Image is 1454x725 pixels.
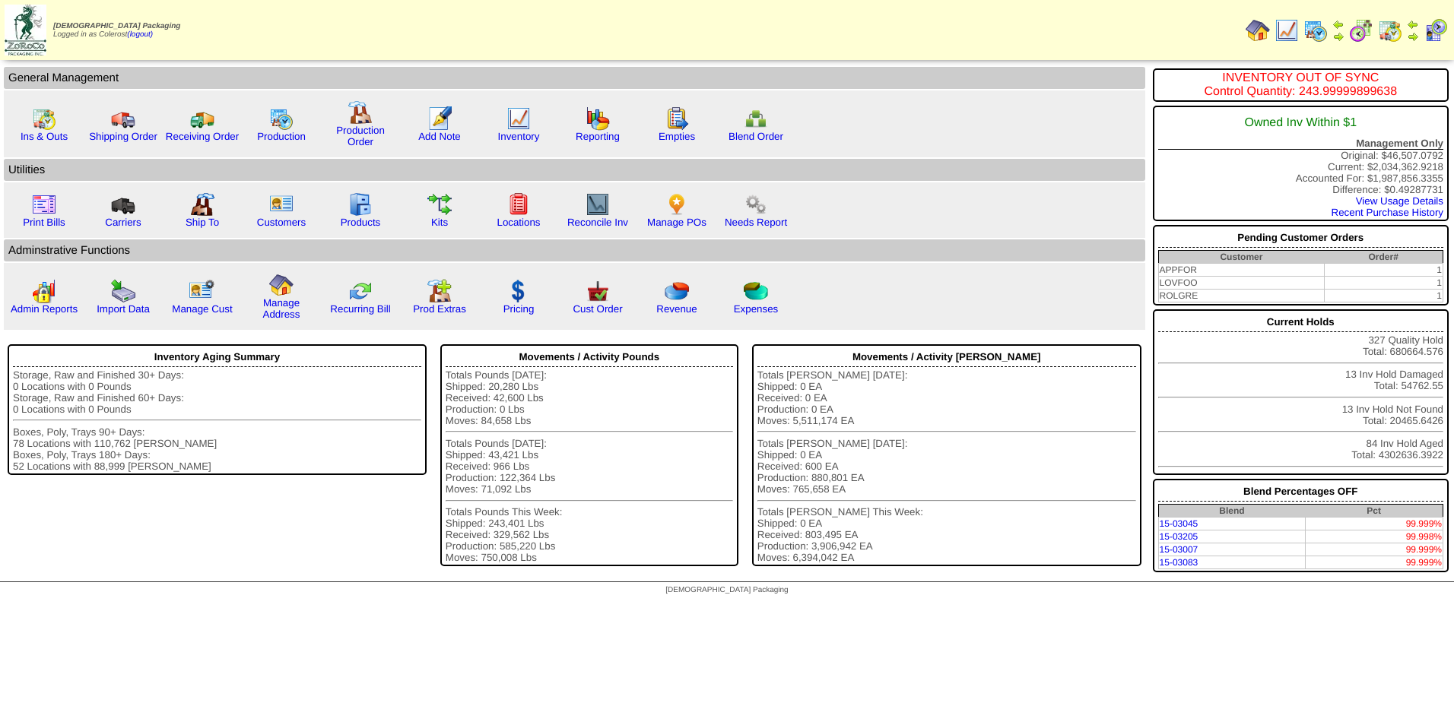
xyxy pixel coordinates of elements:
[744,106,768,131] img: network.png
[4,159,1145,181] td: Utilities
[665,279,689,303] img: pie_chart.png
[1153,106,1449,221] div: Original: $46,507.0792 Current: $2,034,362.9218 Accounted For: $1,987,856.3355 Difference: $0.492...
[1158,277,1324,290] td: LOVFOO
[341,217,381,228] a: Products
[53,22,180,30] span: [DEMOGRAPHIC_DATA] Packaging
[1303,18,1328,43] img: calendarprod.gif
[734,303,779,315] a: Expenses
[111,279,135,303] img: import.gif
[586,279,610,303] img: cust_order.png
[23,217,65,228] a: Print Bills
[263,297,300,320] a: Manage Address
[1324,290,1443,302] td: 1
[1378,18,1402,43] img: calendarinout.gif
[105,217,141,228] a: Carriers
[586,192,610,217] img: line_graph2.gif
[1332,30,1344,43] img: arrowright.gif
[1153,309,1449,475] div: 327 Quality Hold Total: 680664.576 13 Inv Hold Damaged Total: 54762.55 13 Inv Hold Not Found Tota...
[348,192,373,217] img: cabinet.gif
[1305,543,1443,556] td: 99.999%
[1160,531,1198,542] a: 15-03205
[586,106,610,131] img: graph.gif
[1158,505,1305,518] th: Blend
[418,131,461,142] a: Add Note
[757,369,1136,564] div: Totals [PERSON_NAME] [DATE]: Shipped: 0 EA Received: 0 EA Production: 0 EA Moves: 5,511,174 EA To...
[446,347,733,367] div: Movements / Activity Pounds
[656,303,697,315] a: Revenue
[269,273,294,297] img: home.gif
[172,303,232,315] a: Manage Cust
[1324,277,1443,290] td: 1
[1407,18,1419,30] img: arrowleft.gif
[1246,18,1270,43] img: home.gif
[189,279,217,303] img: managecust.png
[1160,557,1198,568] a: 15-03083
[1158,109,1443,138] div: Owned Inv Within $1
[1275,18,1299,43] img: line_graph.gif
[190,106,214,131] img: truck2.gif
[744,192,768,217] img: workflow.png
[647,217,706,228] a: Manage POs
[32,279,56,303] img: graph2.png
[659,131,695,142] a: Empties
[1407,30,1419,43] img: arrowright.gif
[567,217,628,228] a: Reconcile Inv
[1349,18,1373,43] img: calendarblend.gif
[427,192,452,217] img: workflow.gif
[413,303,466,315] a: Prod Extras
[21,131,68,142] a: Ins & Outs
[1305,518,1443,530] td: 99.999%
[506,279,531,303] img: dollar.gif
[1158,290,1324,302] td: ROLGRE
[166,131,239,142] a: Receiving Order
[1305,505,1443,518] th: Pct
[665,106,689,131] img: workorder.gif
[1158,482,1443,502] div: Blend Percentages OFF
[506,106,531,131] img: line_graph.gif
[497,217,540,228] a: Locations
[1158,264,1324,277] td: APPFOR
[348,279,373,303] img: reconcile.gif
[190,192,214,217] img: factory2.gif
[269,106,294,131] img: calendarprod.gif
[665,192,689,217] img: po.png
[32,106,56,131] img: calendarinout.gif
[1158,138,1443,150] div: Management Only
[111,192,135,217] img: truck3.gif
[573,303,622,315] a: Cust Order
[446,369,733,564] div: Totals Pounds [DATE]: Shipped: 20,280 Lbs Received: 42,600 Lbs Production: 0 Lbs Moves: 84,658 Lb...
[1305,556,1443,569] td: 99.999%
[4,239,1145,261] td: Adminstrative Functions
[127,30,153,39] a: (logout)
[503,303,535,315] a: Pricing
[1424,18,1448,43] img: calendarcustomer.gif
[506,192,531,217] img: locations.gif
[1305,530,1443,543] td: 99.998%
[53,22,180,39] span: Logged in as Colerost
[1324,264,1443,277] td: 1
[1158,251,1324,264] th: Customer
[427,279,452,303] img: prodextras.gif
[431,217,448,228] a: Kits
[757,347,1136,367] div: Movements / Activity [PERSON_NAME]
[11,303,78,315] a: Admin Reports
[665,586,788,594] span: [DEMOGRAPHIC_DATA] Packaging
[1158,71,1443,99] div: INVENTORY OUT OF SYNC Control Quantity: 243.99999899638
[186,217,219,228] a: Ship To
[257,131,306,142] a: Production
[1160,518,1198,529] a: 15-03045
[336,125,385,147] a: Production Order
[1158,312,1443,332] div: Current Holds
[1160,544,1198,555] a: 15-03007
[729,131,783,142] a: Blend Order
[269,192,294,217] img: customers.gif
[4,67,1145,89] td: General Management
[1324,251,1443,264] th: Order#
[32,192,56,217] img: invoice2.gif
[111,106,135,131] img: truck.gif
[330,303,390,315] a: Recurring Bill
[257,217,306,228] a: Customers
[89,131,157,142] a: Shipping Order
[1356,195,1443,207] a: View Usage Details
[1332,207,1443,218] a: Recent Purchase History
